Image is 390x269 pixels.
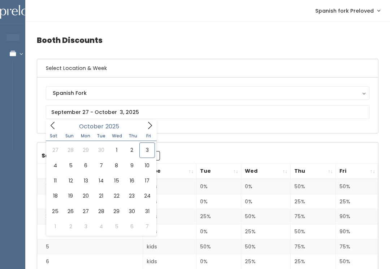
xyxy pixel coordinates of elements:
[336,179,378,194] td: 50%
[139,204,155,219] span: October 31, 2025
[124,173,139,188] span: October 16, 2025
[290,239,336,254] td: 75%
[37,164,143,179] th: Booth Number: activate to sort column descending
[104,122,125,131] input: Year
[63,188,78,203] span: October 19, 2025
[37,179,143,194] td: 1
[37,209,143,224] td: 3
[109,219,124,234] span: November 5, 2025
[109,158,124,173] span: October 8, 2025
[241,194,291,209] td: 0%
[78,142,94,158] span: September 29, 2025
[290,179,336,194] td: 50%
[46,134,62,138] span: Sat
[37,239,143,254] td: 5
[139,219,155,234] span: November 7, 2025
[124,188,139,203] span: October 23, 2025
[143,239,196,254] td: kids
[78,204,94,219] span: October 27, 2025
[139,188,155,203] span: October 24, 2025
[141,134,157,138] span: Fri
[196,164,241,179] th: Tue: activate to sort column ascending
[139,158,155,173] span: October 10, 2025
[290,164,336,179] th: Thu: activate to sort column ascending
[48,204,63,219] span: October 25, 2025
[63,204,78,219] span: October 26, 2025
[139,173,155,188] span: October 17, 2025
[63,219,78,234] span: November 2, 2025
[63,142,78,158] span: September 28, 2025
[196,209,241,224] td: 25%
[48,219,63,234] span: November 1, 2025
[94,173,109,188] span: October 14, 2025
[109,173,124,188] span: October 15, 2025
[109,142,124,158] span: October 1, 2025
[109,188,124,203] span: October 22, 2025
[63,158,78,173] span: October 5, 2025
[308,3,387,18] a: Spanish fork Preloved
[124,142,139,158] span: October 2, 2025
[336,224,378,239] td: 90%
[109,204,124,219] span: October 29, 2025
[53,89,363,97] div: Spanish Fork
[196,224,241,239] td: 0%
[139,142,155,158] span: October 3, 2025
[241,239,291,254] td: 50%
[62,134,78,138] span: Sun
[290,209,336,224] td: 75%
[48,158,63,173] span: October 4, 2025
[37,224,143,239] td: 4
[42,151,160,160] label: Search:
[143,209,196,224] td: kids
[78,158,94,173] span: October 6, 2025
[124,158,139,173] span: October 9, 2025
[124,219,139,234] span: November 6, 2025
[37,59,378,78] h6: Select Location & Week
[336,194,378,209] td: 25%
[109,134,125,138] span: Wed
[336,209,378,224] td: 90%
[63,173,78,188] span: October 12, 2025
[124,204,139,219] span: October 30, 2025
[78,188,94,203] span: October 20, 2025
[196,194,241,209] td: 0%
[336,164,378,179] th: Fri: activate to sort column ascending
[196,179,241,194] td: 0%
[143,179,196,194] td: kids
[78,219,94,234] span: November 3, 2025
[241,179,291,194] td: 0%
[46,105,369,119] input: September 27 - October 3, 2025
[48,142,63,158] span: September 27, 2025
[94,158,109,173] span: October 7, 2025
[94,142,109,158] span: September 30, 2025
[79,124,104,129] span: October
[290,194,336,209] td: 25%
[143,224,196,239] td: kids
[94,219,109,234] span: November 4, 2025
[125,134,141,138] span: Thu
[37,30,378,50] h4: Booth Discounts
[37,194,143,209] td: 2
[48,173,63,188] span: October 11, 2025
[241,164,291,179] th: Wed: activate to sort column ascending
[78,134,94,138] span: Mon
[196,239,241,254] td: 50%
[241,209,291,224] td: 50%
[143,194,196,209] td: kids
[46,86,369,100] button: Spanish Fork
[94,204,109,219] span: October 28, 2025
[94,188,109,203] span: October 21, 2025
[143,164,196,179] th: Type: activate to sort column ascending
[93,134,109,138] span: Tue
[336,239,378,254] td: 75%
[241,224,291,239] td: 25%
[78,173,94,188] span: October 13, 2025
[48,188,63,203] span: October 18, 2025
[290,224,336,239] td: 50%
[315,7,374,15] span: Spanish fork Preloved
